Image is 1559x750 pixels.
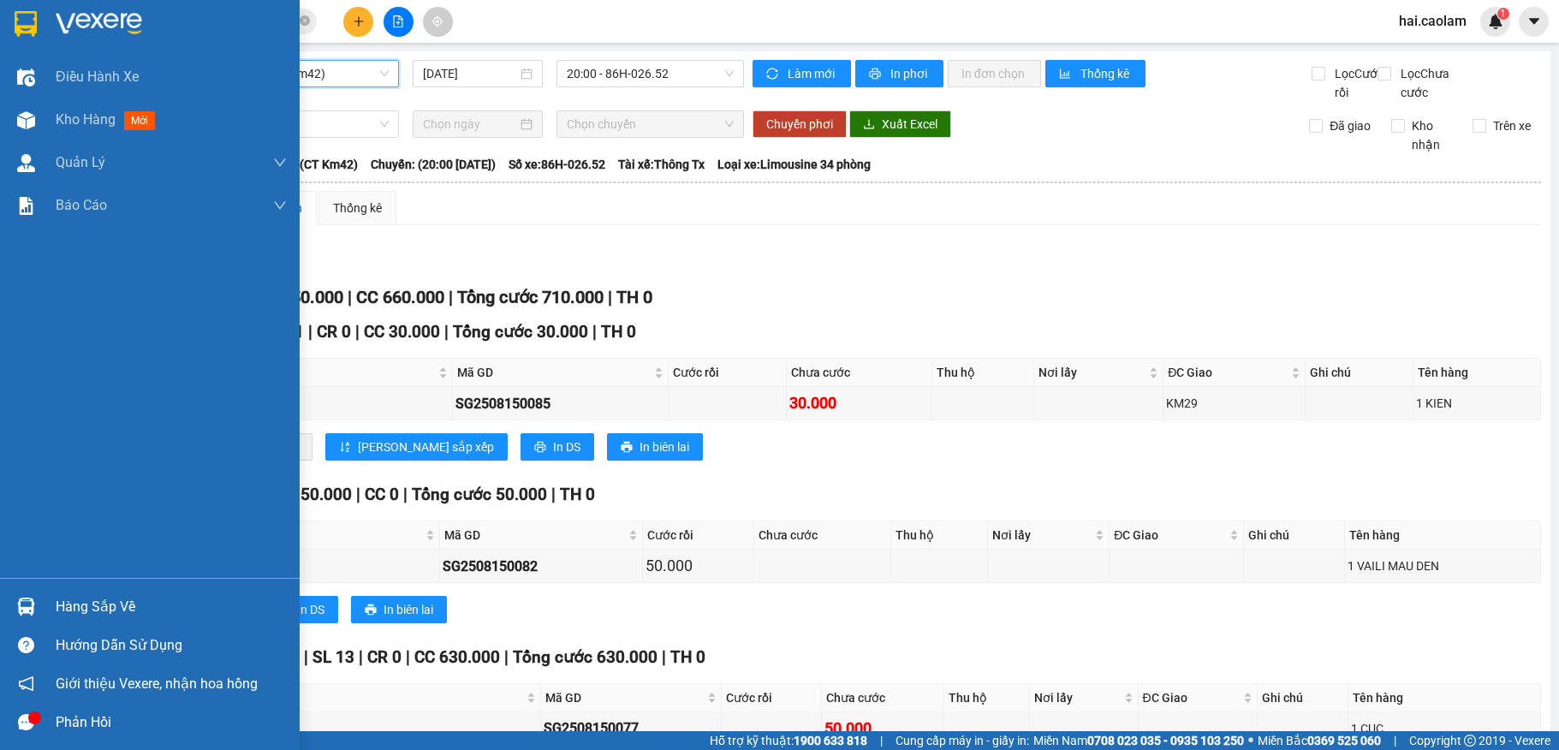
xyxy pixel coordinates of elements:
[1351,719,1538,738] div: 1 CUC
[440,550,643,583] td: SG2508150082
[880,731,883,750] span: |
[56,111,116,128] span: Kho hàng
[1038,363,1145,382] span: Nơi lấy
[455,393,664,414] div: SG2508150085
[359,647,363,667] span: |
[1087,734,1244,747] strong: 0708 023 035 - 0935 103 250
[403,485,408,504] span: |
[616,287,652,307] span: TH 0
[56,673,258,694] span: Giới thiệu Vexere, nhận hoa hồng
[15,11,37,37] img: logo-vxr
[1486,116,1538,135] span: Trên xe
[932,359,1034,387] th: Thu hộ
[300,15,310,26] span: close-circle
[367,647,402,667] span: CR 0
[333,199,382,217] div: Thống kê
[669,359,787,387] th: Cước rồi
[948,60,1041,87] button: In đơn chọn
[1385,10,1480,32] span: hai.caolam
[608,287,612,307] span: |
[509,155,605,174] span: Số xe: 86H-026.52
[166,363,435,382] span: Người nhận
[351,596,447,623] button: printerIn biên lai
[882,115,937,134] span: Xuất Excel
[443,556,640,577] div: SG2508150082
[504,647,509,667] span: |
[545,688,704,707] span: Mã GD
[164,717,538,741] div: NHI 0328446865
[1497,8,1509,20] sup: 1
[384,600,433,619] span: In biên lai
[358,437,494,456] span: [PERSON_NAME] sắp xếp
[56,66,139,87] span: Điều hành xe
[863,118,875,132] span: download
[17,68,35,86] img: warehouse-icon
[710,731,867,750] span: Hỗ trợ kỹ thuật:
[1519,7,1549,37] button: caret-down
[567,61,734,86] span: 20:00 - 86H-026.52
[17,154,35,172] img: warehouse-icon
[412,485,547,504] span: Tổng cước 50.000
[348,287,352,307] span: |
[513,647,658,667] span: Tổng cước 630.000
[297,600,324,619] span: In DS
[567,111,734,137] span: Chọn chuyến
[317,322,351,342] span: CR 0
[1166,394,1302,413] div: KM29
[56,194,107,216] span: Báo cáo
[944,684,1030,712] th: Thu hộ
[423,64,517,83] input: 15/08/2025
[1345,521,1541,550] th: Tên hàng
[457,363,650,382] span: Mã GD
[18,637,34,653] span: question-circle
[869,68,884,81] span: printer
[312,647,354,667] span: SL 13
[541,712,722,746] td: SG2508150077
[1143,688,1241,707] span: ĐC Giao
[891,521,987,550] th: Thu hộ
[890,64,930,83] span: In phơi
[662,647,666,667] span: |
[1033,731,1244,750] span: Miền Nam
[414,647,500,667] span: CC 630.000
[1348,684,1541,712] th: Tên hàng
[343,7,373,37] button: plus
[754,521,891,550] th: Chưa cước
[1258,731,1381,750] span: Miền Bắc
[444,322,449,342] span: |
[560,485,595,504] span: TH 0
[766,68,781,81] span: sync
[457,287,604,307] span: Tổng cước 710.000
[384,7,414,37] button: file-add
[544,717,718,739] div: SG2508150077
[592,322,597,342] span: |
[265,596,338,623] button: printerIn DS
[124,111,155,130] span: mới
[1244,521,1345,550] th: Ghi chú
[618,155,705,174] span: Tài xế: Thông Tx
[449,287,453,307] span: |
[722,684,821,712] th: Cước rồi
[1500,8,1506,20] span: 1
[855,60,943,87] button: printerIn phơi
[1323,116,1378,135] span: Đã giao
[304,647,308,667] span: |
[353,15,365,27] span: plus
[787,359,932,387] th: Chưa cước
[431,15,443,27] span: aim
[1258,684,1348,712] th: Ghi chú
[1488,14,1503,29] img: icon-new-feature
[1306,359,1413,387] th: Ghi chú
[273,156,287,170] span: down
[822,684,944,712] th: Chưa cước
[1526,14,1542,29] span: caret-down
[896,731,1029,750] span: Cung cấp máy in - giấy in:
[444,526,625,545] span: Mã GD
[551,485,556,504] span: |
[392,15,404,27] span: file-add
[164,391,449,415] div: DŨNG 0363867979
[56,710,287,735] div: Phản hồi
[1168,363,1288,382] span: ĐC Giao
[276,485,352,504] span: CR 50.000
[788,64,837,83] span: Làm mới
